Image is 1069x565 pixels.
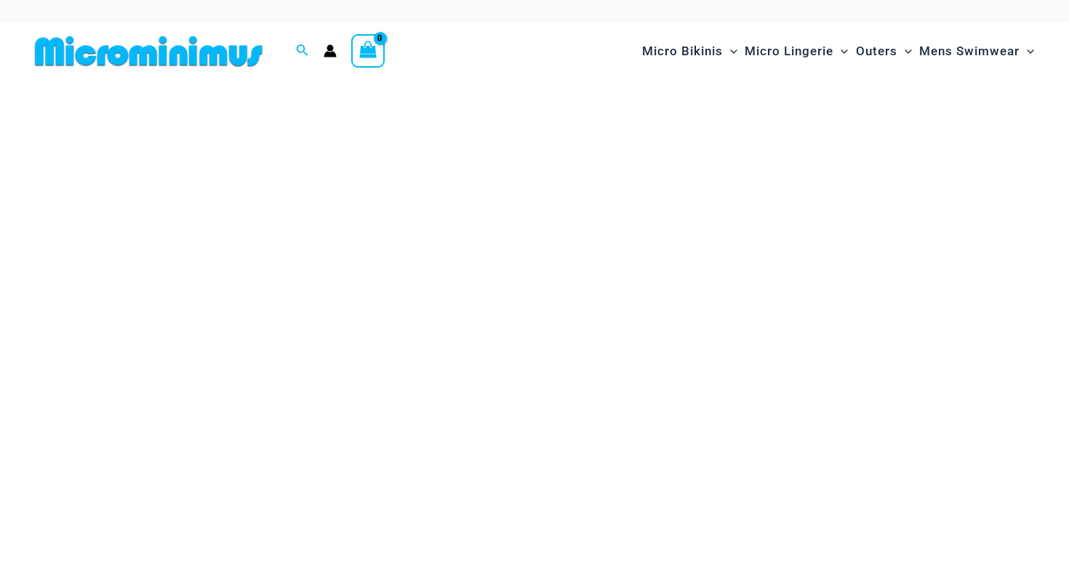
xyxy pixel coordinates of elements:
[351,34,385,68] a: View Shopping Cart, empty
[919,33,1020,70] span: Mens Swimwear
[638,29,741,73] a: Micro BikinisMenu ToggleMenu Toggle
[852,29,916,73] a: OutersMenu ToggleMenu Toggle
[856,33,897,70] span: Outers
[745,33,833,70] span: Micro Lingerie
[916,29,1038,73] a: Mens SwimwearMenu ToggleMenu Toggle
[723,33,737,70] span: Menu Toggle
[1020,33,1034,70] span: Menu Toggle
[636,27,1040,76] nav: Site Navigation
[642,33,723,70] span: Micro Bikinis
[296,42,309,60] a: Search icon link
[833,33,848,70] span: Menu Toggle
[897,33,912,70] span: Menu Toggle
[741,29,852,73] a: Micro LingerieMenu ToggleMenu Toggle
[29,35,268,68] img: MM SHOP LOGO FLAT
[324,44,337,57] a: Account icon link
